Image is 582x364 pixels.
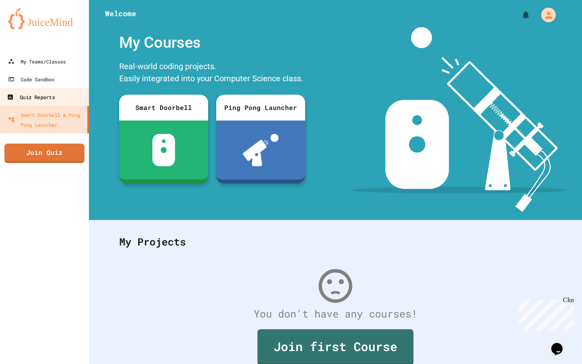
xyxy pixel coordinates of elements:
div: You don't have any courses! [111,306,560,322]
img: logo-orange.svg [8,8,81,29]
iframe: chat widget [548,332,574,356]
img: sdb-white.svg [152,134,175,166]
div: My Projects [111,226,560,258]
iframe: chat widget [515,296,574,331]
div: Smart Doorbell & Ping Pong Launcher [8,110,84,129]
div: My Notifications [506,8,533,22]
div: My Courses [115,27,309,58]
div: Quiz Reports [7,92,55,102]
div: Chat with us now!Close [3,3,56,51]
div: Real-world coding projects. Easily integrated into your Computer Science class. [115,58,309,89]
img: ppl-with-ball.png [243,134,279,166]
div: Code Sandbox [8,74,55,84]
div: Smart Doorbell [119,95,208,121]
div: My Teams/Classes [8,57,66,66]
img: banner-image-my-projects.png [350,27,567,212]
div: Ping Pong Launcher [216,95,305,121]
div: My Account [533,6,558,24]
a: Join Quiz [4,144,84,163]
